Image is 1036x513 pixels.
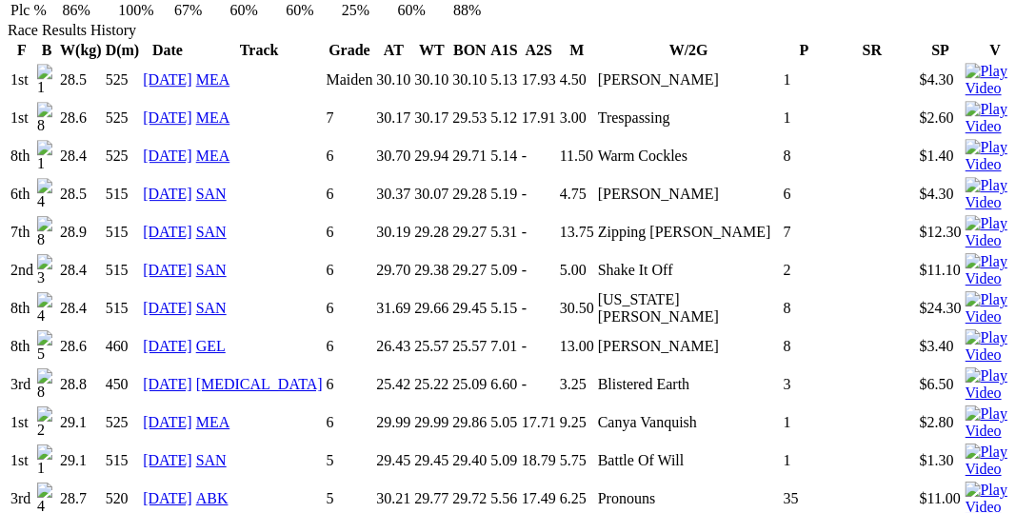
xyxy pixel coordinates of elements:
td: 25.57 [414,328,450,365]
a: [DATE] [143,262,192,278]
td: Plc % [10,1,60,20]
a: GEL [196,338,226,354]
a: MEA [196,414,230,430]
img: 1 [37,140,56,172]
td: 29.45 [414,443,450,479]
a: Watch Replay on Watchdog [966,461,1026,477]
td: 25.22 [414,366,450,403]
td: 30.10 [376,62,412,98]
td: 8 [783,138,827,174]
img: Play Video [966,405,1026,440]
a: Watch Replay on Watchdog [966,423,1026,439]
th: Track [195,41,324,60]
td: 5.14 [490,138,519,174]
td: 29.28 [414,214,450,250]
a: SAN [196,262,227,278]
td: 30.07 [414,176,450,212]
th: D(m) [105,41,141,60]
td: 8th [10,328,34,365]
th: M [559,41,595,60]
a: Watch Replay on Watchdog [966,270,1026,286]
a: SAN [196,224,227,240]
img: Play Video [966,444,1026,478]
img: 5 [37,330,56,363]
img: 2 [37,406,56,439]
td: 30.50 [559,290,595,326]
a: Watch Replay on Watchdog [966,118,1026,134]
td: $1.30 [919,443,963,479]
td: 2 [783,252,827,288]
td: $4.30 [919,62,963,98]
td: 1 [783,443,827,479]
td: 515 [105,252,141,288]
td: 28.4 [59,138,103,174]
td: 525 [105,404,141,441]
td: - [521,176,557,212]
td: 3.25 [559,366,595,403]
td: 7 [783,214,827,250]
img: 4 [37,292,56,325]
td: 8th [10,138,34,174]
td: 9.25 [559,404,595,441]
td: 29.99 [376,404,412,441]
td: Canya Vanquish [597,404,781,441]
td: 29.53 [452,100,488,136]
th: BON [452,41,488,60]
a: Watch Replay on Watchdog [966,346,1026,363]
a: [DATE] [143,300,192,316]
td: 29.1 [59,404,103,441]
td: 31.69 [376,290,412,326]
td: 29.86 [452,404,488,441]
td: 5.09 [490,252,519,288]
td: 6 [326,366,374,403]
td: $2.60 [919,100,963,136]
td: - [521,138,557,174]
td: 30.19 [376,214,412,250]
td: 29.28 [452,176,488,212]
a: [DATE] [143,148,192,164]
td: Maiden [326,62,374,98]
td: 13.75 [559,214,595,250]
td: Blistered Earth [597,366,781,403]
td: 6th [10,176,34,212]
a: [DATE] [143,338,192,354]
a: MEA [196,148,230,164]
td: $24.30 [919,290,963,326]
td: [PERSON_NAME] [597,176,781,212]
td: 525 [105,138,141,174]
td: 460 [105,328,141,365]
th: Date [142,41,193,60]
td: 1st [10,100,34,136]
td: 28.4 [59,252,103,288]
td: 525 [105,100,141,136]
a: Watch Replay on Watchdog [966,385,1026,401]
td: 18.79 [521,443,557,479]
td: 17.71 [521,404,557,441]
td: 25.42 [376,366,412,403]
td: [PERSON_NAME] [597,328,781,365]
a: MEA [196,109,230,126]
a: SAN [196,300,227,316]
a: [DATE] [143,186,192,202]
td: 28.8 [59,366,103,403]
td: 60% [229,1,284,20]
img: 1 [37,64,56,96]
td: $12.30 [919,214,963,250]
td: 30.10 [414,62,450,98]
td: 7th [10,214,34,250]
td: Shake It Off [597,252,781,288]
td: 17.91 [521,100,557,136]
td: - [521,366,557,403]
td: 5.75 [559,443,595,479]
a: Watch Replay on Watchdog [966,308,1026,325]
th: Grade [326,41,374,60]
td: 30.17 [414,100,450,136]
img: Play Video [966,63,1026,97]
th: SP [919,41,963,60]
td: 60% [285,1,339,20]
img: Play Video [966,139,1026,173]
td: [PERSON_NAME] [597,62,781,98]
td: $3.40 [919,328,963,365]
td: 29.1 [59,443,103,479]
td: 25% [341,1,395,20]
